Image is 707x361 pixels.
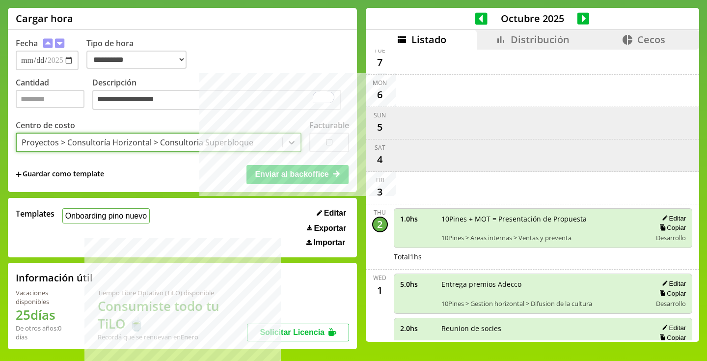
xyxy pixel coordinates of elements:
span: 1.0 hs [400,214,435,223]
div: De otros años: 0 días [16,324,74,341]
div: 2 [372,217,388,232]
span: Enviar al backoffice [255,170,328,178]
span: Octubre 2025 [488,12,577,25]
span: Entrega premios Adecco [441,279,645,289]
div: 4 [372,152,388,167]
span: 10Pines > Gestion horizontal > Difusion de la cultura [441,299,645,308]
button: Solicitar Licencia [247,324,349,341]
span: 10Pines > Areas internas > Ventas y preventa [441,233,645,242]
span: 5.0 hs [400,279,435,289]
span: +Guardar como template [16,169,104,180]
div: Fri [376,176,384,184]
label: Cantidad [16,77,92,113]
h1: Consumiste todo tu TiLO 🍵 [98,297,247,333]
span: + [16,169,22,180]
span: Desarrollo [656,299,686,308]
b: Enero [181,333,198,341]
label: Fecha [16,38,38,49]
button: Copiar [656,223,686,232]
div: 7 [372,55,388,70]
div: Proyectos > Consultoría Horizontal > Consultoria Superbloque [22,137,253,148]
div: Tue [374,46,385,55]
span: Distribución [511,33,570,46]
div: 3 [372,184,388,200]
div: 1 [372,282,388,298]
div: Wed [373,274,386,282]
button: Copiar [656,289,686,298]
div: Sun [374,111,386,119]
button: Onboarding pino nuevo [62,208,150,223]
label: Centro de costo [16,120,75,131]
label: Facturable [309,120,349,131]
span: Cecos [637,33,665,46]
select: Tipo de hora [86,51,187,69]
div: Sat [375,143,385,152]
label: Descripción [92,77,349,113]
button: Editar [659,279,686,288]
div: Recordá que se renuevan en [98,333,247,341]
div: scrollable content [366,50,699,340]
button: Editar [659,214,686,222]
div: Tiempo Libre Optativo (TiLO) disponible [98,288,247,297]
div: Mon [373,79,387,87]
span: Exportar [314,224,346,233]
span: Editar [324,209,346,218]
h1: 25 días [16,306,74,324]
span: Desarrollo [656,233,686,242]
button: Enviar al backoffice [246,165,349,184]
span: Reunion de socies [441,324,645,333]
span: Templates [16,208,54,219]
span: 2.0 hs [400,324,435,333]
span: 10Pines + MOT = Presentación de Propuesta [441,214,645,223]
h2: Información útil [16,271,93,284]
button: Exportar [304,223,349,233]
input: Cantidad [16,90,84,108]
span: Importar [313,238,345,247]
textarea: To enrich screen reader interactions, please activate Accessibility in Grammarly extension settings [92,90,341,111]
h1: Cargar hora [16,12,73,25]
div: 5 [372,119,388,135]
div: Total 1 hs [394,252,693,261]
span: Listado [411,33,446,46]
label: Tipo de hora [86,38,194,70]
div: Thu [374,208,386,217]
span: Solicitar Licencia [260,328,325,336]
div: 6 [372,87,388,103]
button: Editar [659,324,686,332]
button: Editar [314,208,349,218]
button: Copiar [656,333,686,342]
div: Vacaciones disponibles [16,288,74,306]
